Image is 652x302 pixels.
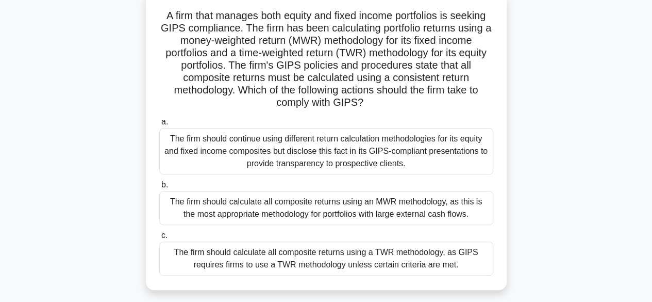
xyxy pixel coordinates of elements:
span: b. [161,180,168,189]
div: The firm should calculate all composite returns using an MWR methodology, as this is the most app... [159,191,493,225]
span: a. [161,117,168,126]
span: c. [161,231,168,240]
h5: A firm that manages both equity and fixed income portfolios is seeking GIPS compliance. The firm ... [158,9,494,109]
div: The firm should continue using different return calculation methodologies for its equity and fixe... [159,128,493,174]
div: The firm should calculate all composite returns using a TWR methodology, as GIPS requires firms t... [159,242,493,276]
